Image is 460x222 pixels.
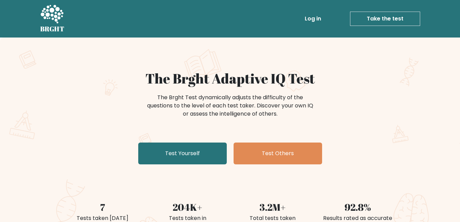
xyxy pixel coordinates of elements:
[138,143,227,164] a: Test Yourself
[234,200,311,214] div: 3.2M+
[319,200,396,214] div: 92.8%
[64,200,141,214] div: 7
[302,12,324,26] a: Log in
[234,143,322,164] a: Test Others
[40,3,65,35] a: BRGHT
[350,12,420,26] a: Take the test
[64,70,396,87] h1: The Brght Adaptive IQ Test
[40,25,65,33] h5: BRGHT
[149,200,226,214] div: 204K+
[145,93,315,118] div: The Brght Test dynamically adjusts the difficulty of the questions to the level of each test take...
